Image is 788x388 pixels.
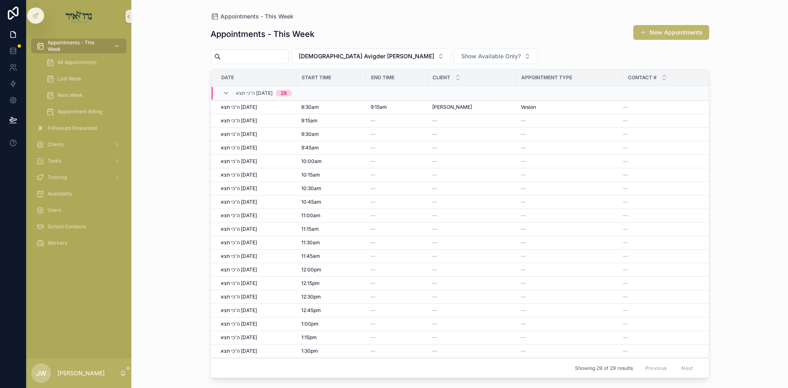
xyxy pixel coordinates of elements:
[521,199,526,205] span: --
[221,158,291,165] a: ה'כי תצא [DATE]
[221,348,291,354] a: ה'כי תצא [DATE]
[301,239,320,246] span: 11:30am
[221,239,257,246] span: ה'כי תצא [DATE]
[301,172,361,178] a: 10:15am
[521,199,618,205] a: --
[521,321,618,327] a: --
[371,145,376,151] span: --
[623,212,628,219] span: --
[432,321,511,327] a: --
[623,172,628,178] span: --
[221,321,257,327] span: ה'כי תצא [DATE]
[48,158,61,164] span: Tasks
[48,191,73,197] span: Availability
[521,321,526,327] span: --
[221,307,257,314] span: ה'כי תצא [DATE]
[221,239,291,246] a: ה'כי תצא [DATE]
[371,226,376,232] span: --
[301,104,319,110] span: 8:30am
[521,280,526,287] span: --
[371,239,422,246] a: --
[623,294,628,300] span: --
[623,294,713,300] a: --
[521,307,618,314] a: --
[48,125,97,131] span: Followups Requested
[432,294,437,300] span: --
[371,348,422,354] a: --
[371,253,422,259] a: --
[301,145,361,151] a: 9:45am
[623,185,628,192] span: --
[221,348,257,354] span: ה'כי תצא [DATE]
[521,334,526,341] span: --
[371,104,422,110] a: 9:15am
[48,240,67,246] span: Workers
[623,199,628,205] span: --
[211,12,293,21] a: Appointments - This Week
[521,185,526,192] span: --
[281,90,287,96] div: 29
[221,74,234,81] span: Date
[57,369,105,377] p: [PERSON_NAME]
[371,158,422,165] a: --
[623,104,628,110] span: --
[623,253,628,259] span: --
[221,280,257,287] span: ה'כי תצא [DATE]
[221,185,257,192] span: ה'כי תצא [DATE]
[371,348,376,354] span: --
[521,104,536,110] span: Vesion
[623,239,713,246] a: --
[301,280,361,287] a: 12:15pm
[521,212,526,219] span: --
[521,158,618,165] a: --
[521,117,526,124] span: --
[432,280,511,287] a: --
[623,172,713,178] a: --
[221,131,291,138] a: ה'כי תצא [DATE]
[31,219,126,234] a: School Contacts
[48,174,67,181] span: Tutoring
[432,117,511,124] a: --
[221,131,257,138] span: ה'כי תצא [DATE]
[521,239,526,246] span: --
[623,131,628,138] span: --
[301,172,320,178] span: 10:15am
[301,226,319,232] span: 11:15am
[301,226,361,232] a: 11:15am
[432,239,437,246] span: --
[371,74,394,81] span: End Time
[221,294,257,300] span: ה'כי תצא [DATE]
[221,212,257,219] span: ה'כי תצא [DATE]
[521,104,618,110] a: Vesion
[221,158,257,165] span: ה'כי תצא [DATE]
[432,212,511,219] a: --
[623,104,713,110] a: --
[623,348,628,354] span: --
[521,253,618,259] a: --
[221,321,291,327] a: ה'כי תצא [DATE]
[432,253,511,259] a: --
[31,186,126,201] a: Availability
[623,117,628,124] span: --
[301,158,361,165] a: 10:00am
[432,212,437,219] span: --
[301,104,361,110] a: 8:30am
[57,108,102,115] span: Appointment Billing
[623,158,713,165] a: --
[371,117,422,124] a: --
[26,33,131,261] div: scrollable content
[521,172,526,178] span: --
[521,172,618,178] a: --
[31,203,126,218] a: Users
[623,212,713,219] a: --
[521,239,618,246] a: --
[301,253,361,259] a: 11:45am
[521,145,526,151] span: --
[221,307,291,314] a: ה'כי תצא [DATE]
[221,172,257,178] span: ה'כי תצא [DATE]
[623,145,713,151] a: --
[521,226,618,232] a: --
[521,158,526,165] span: --
[221,253,291,259] a: ה'כי תצא [DATE]
[371,158,376,165] span: --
